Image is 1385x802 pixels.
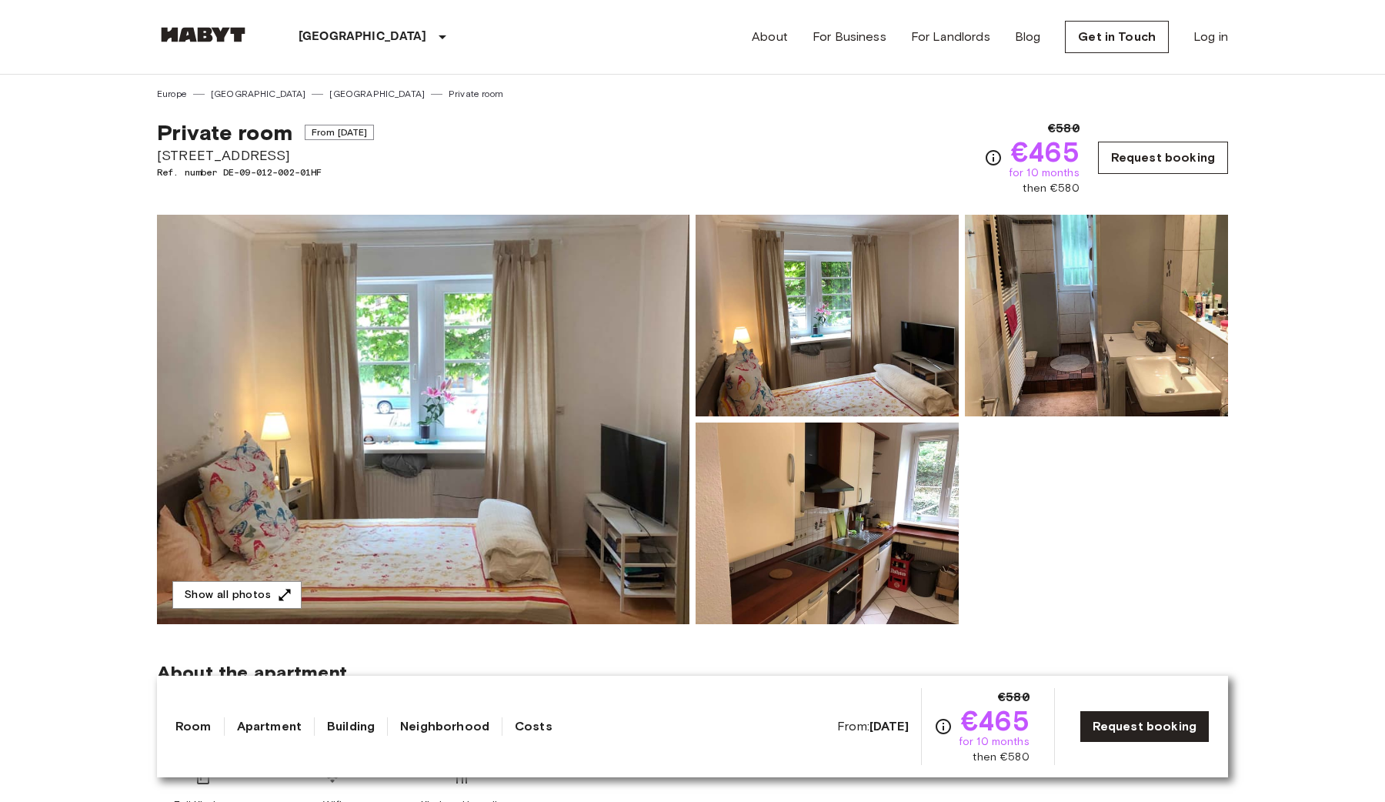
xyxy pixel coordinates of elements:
[752,28,788,46] a: About
[869,719,909,733] b: [DATE]
[934,717,953,736] svg: Check cost overview for full price breakdown. Please note that discounts apply to new joiners onl...
[157,27,249,42] img: Habyt
[157,145,374,165] span: [STREET_ADDRESS]
[1023,181,1079,196] span: then €580
[1080,710,1210,743] a: Request booking
[172,581,302,610] button: Show all photos
[1011,138,1080,165] span: €465
[1009,165,1080,181] span: for 10 months
[973,750,1029,765] span: then €580
[961,707,1030,734] span: €465
[157,215,689,624] img: Marketing picture of unit DE-09-012-002-01HF
[327,717,375,736] a: Building
[1098,142,1228,174] a: Request booking
[1015,28,1041,46] a: Blog
[449,87,503,101] a: Private room
[157,165,374,179] span: Ref. number DE-09-012-002-01HF
[696,423,959,624] img: Picture of unit DE-09-012-002-01HF
[329,87,425,101] a: [GEOGRAPHIC_DATA]
[965,215,1228,416] img: Picture of unit DE-09-012-002-01HF
[911,28,990,46] a: For Landlords
[959,734,1030,750] span: for 10 months
[813,28,886,46] a: For Business
[175,717,212,736] a: Room
[696,215,959,416] img: Picture of unit DE-09-012-002-01HF
[157,87,187,101] a: Europe
[998,688,1030,707] span: €580
[305,125,375,140] span: From [DATE]
[984,149,1003,167] svg: Check cost overview for full price breakdown. Please note that discounts apply to new joiners onl...
[1193,28,1228,46] a: Log in
[157,119,292,145] span: Private room
[299,28,427,46] p: [GEOGRAPHIC_DATA]
[837,718,909,735] span: From:
[211,87,306,101] a: [GEOGRAPHIC_DATA]
[515,717,552,736] a: Costs
[400,717,489,736] a: Neighborhood
[157,661,347,684] span: About the apartment
[1065,21,1169,53] a: Get in Touch
[1048,119,1080,138] span: €580
[237,717,302,736] a: Apartment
